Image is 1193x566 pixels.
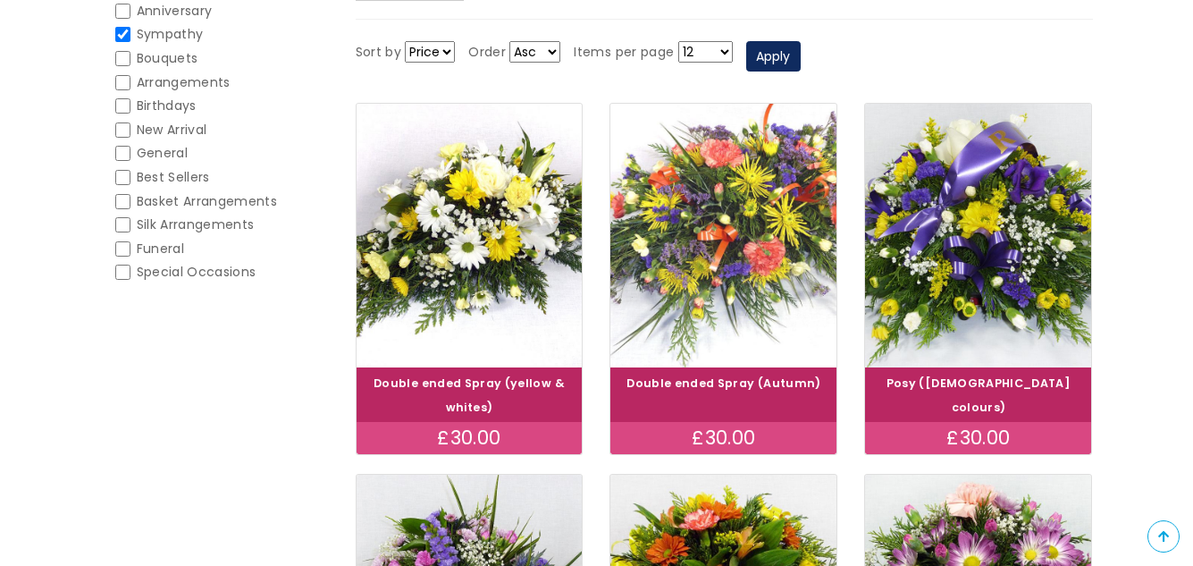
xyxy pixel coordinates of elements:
span: Funeral [137,240,184,258]
span: Bouquets [137,49,198,67]
div: £30.00 [865,422,1091,454]
label: Sort by [356,42,401,63]
label: Items per page [574,42,674,63]
span: Anniversary [137,2,213,20]
span: General [137,144,188,162]
a: Double ended Spray (yellow & whites) [374,376,565,415]
a: Posy ([DEMOGRAPHIC_DATA] colours) [886,376,1071,415]
span: Birthdays [137,97,197,114]
img: Double ended Spray (yellow & whites) [357,104,583,367]
span: Sympathy [137,25,204,43]
label: Order [468,42,506,63]
div: £30.00 [610,422,836,454]
span: Special Occasions [137,263,256,281]
img: Posy (Male colours) [865,104,1091,367]
a: Double ended Spray (Autumn) [626,376,820,391]
img: Double ended Spray (Autumn) [597,89,851,383]
div: £30.00 [357,422,583,454]
button: Apply [746,41,801,72]
span: New Arrival [137,121,207,139]
span: Arrangements [137,73,231,91]
span: Silk Arrangements [137,215,255,233]
span: Best Sellers [137,168,210,186]
span: Basket Arrangements [137,192,278,210]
